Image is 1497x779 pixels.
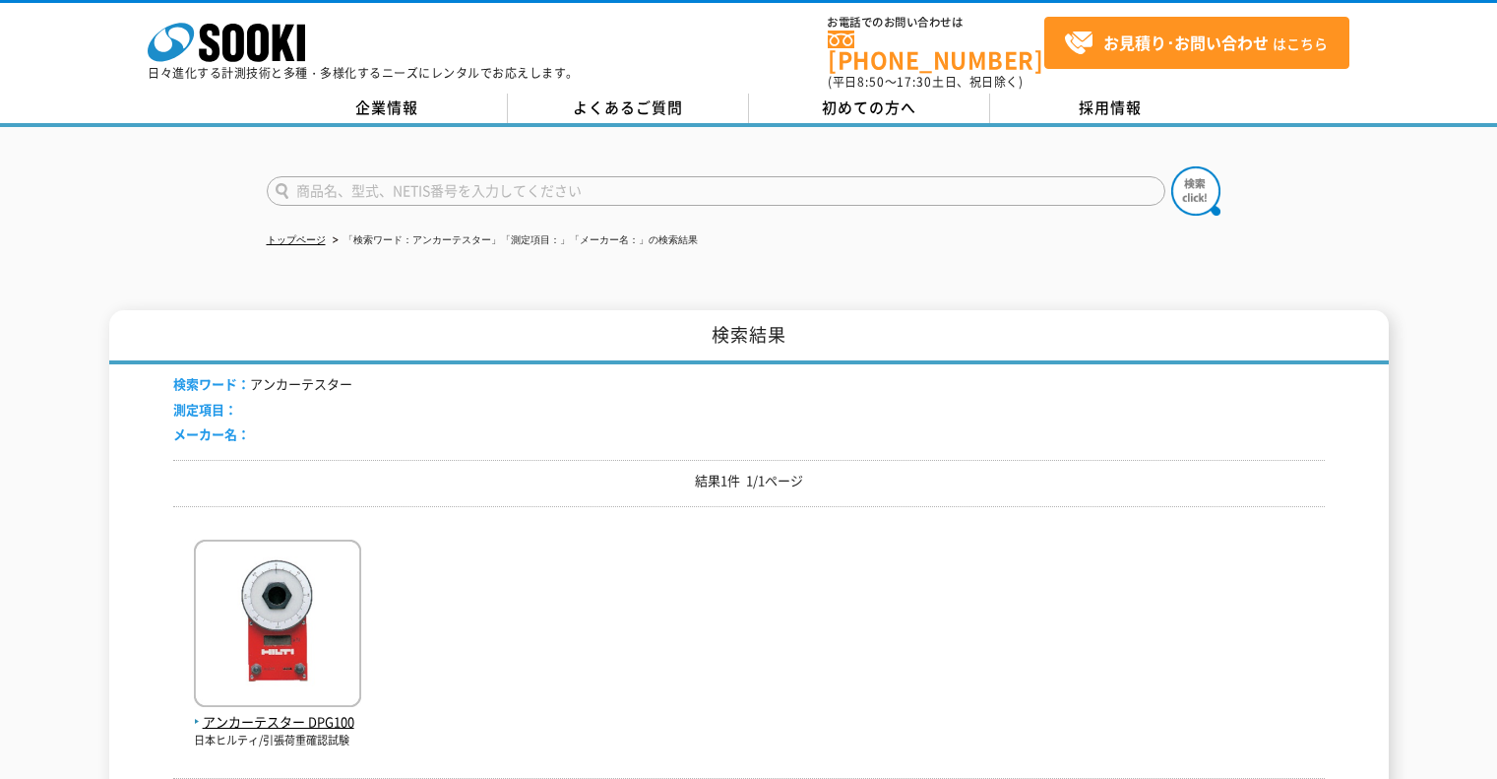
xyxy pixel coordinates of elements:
span: メーカー名： [173,424,250,443]
a: よくあるご質問 [508,94,749,123]
li: 「検索ワード：アンカーテスター」「測定項目：」「メーカー名：」の検索結果 [329,230,698,251]
span: 検索ワード： [173,374,250,393]
img: DPG100 [194,540,361,712]
span: 8:50 [857,73,885,91]
span: アンカーテスター DPG100 [194,712,361,733]
span: 17:30 [897,73,932,91]
a: 初めての方へ [749,94,990,123]
strong: お見積り･お問い合わせ [1103,31,1269,54]
p: 日々進化する計測技術と多種・多様化するニーズにレンタルでお応えします。 [148,67,579,79]
span: はこちら [1064,29,1328,58]
a: お見積り･お問い合わせはこちら [1044,17,1349,69]
a: [PHONE_NUMBER] [828,31,1044,71]
a: 採用情報 [990,94,1231,123]
span: 測定項目： [173,400,237,419]
li: アンカーテスター [173,374,352,395]
span: (平日 ～ 土日、祝日除く) [828,73,1023,91]
a: 企業情報 [267,94,508,123]
a: アンカーテスター DPG100 [194,691,361,733]
span: 初めての方へ [822,97,916,118]
input: 商品名、型式、NETIS番号を入力してください [267,176,1165,206]
p: 日本ヒルティ/引張荷重確認試験 [194,733,361,749]
span: お電話でのお問い合わせは [828,17,1044,29]
h1: 検索結果 [109,310,1389,364]
p: 結果1件 1/1ページ [173,471,1325,491]
a: トップページ [267,234,326,245]
img: btn_search.png [1171,166,1220,216]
